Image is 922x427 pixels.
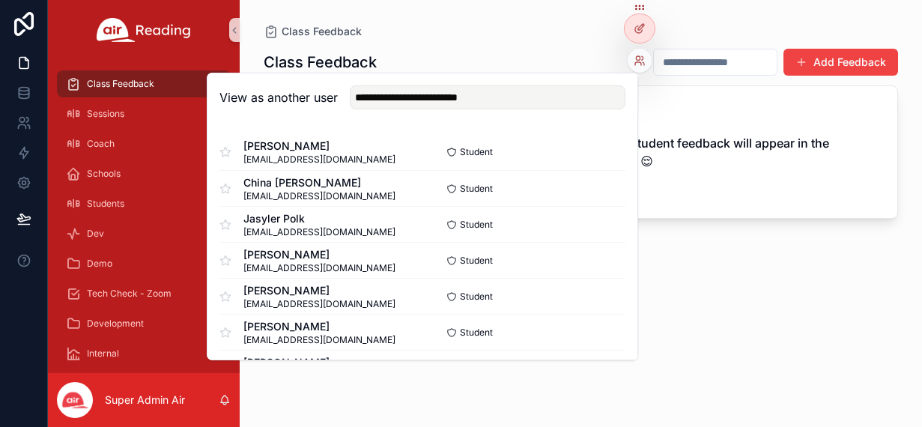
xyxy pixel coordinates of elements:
[243,226,395,238] span: [EMAIL_ADDRESS][DOMAIN_NAME]
[243,139,395,154] span: [PERSON_NAME]
[460,291,493,303] span: Student
[243,319,395,334] span: [PERSON_NAME]
[48,60,240,373] div: scrollable content
[97,18,191,42] img: App logo
[57,160,231,187] a: Schools
[87,258,112,270] span: Demo
[783,49,898,76] button: Add Feedback
[243,334,395,346] span: [EMAIL_ADDRESS][DOMAIN_NAME]
[243,262,395,274] span: [EMAIL_ADDRESS][DOMAIN_NAME]
[243,298,395,310] span: [EMAIL_ADDRESS][DOMAIN_NAME]
[57,130,231,157] a: Coach
[57,100,231,127] a: Sessions
[243,211,395,226] span: Jasyler Polk
[105,393,185,408] p: Super Admin Air
[87,288,172,300] span: Tech Check - Zoom
[57,280,231,307] a: Tech Check - Zoom
[282,24,362,39] span: Class Feedback
[57,310,231,337] a: Development
[264,52,377,73] h1: Class Feedback
[460,255,493,267] span: Student
[87,138,115,150] span: Coach
[57,340,231,367] a: Internal
[243,154,395,166] span: [EMAIL_ADDRESS][DOMAIN_NAME]
[57,70,231,97] a: Class Feedback
[87,348,119,360] span: Internal
[87,168,121,180] span: Schools
[87,198,124,210] span: Students
[87,318,144,330] span: Development
[243,355,395,370] span: [PERSON_NAME]
[87,228,104,240] span: Dev
[460,327,493,339] span: Student
[460,183,493,195] span: Student
[87,78,154,90] span: Class Feedback
[57,250,231,277] a: Demo
[243,175,395,190] span: China [PERSON_NAME]
[57,220,231,247] a: Dev
[460,146,493,158] span: Student
[219,88,338,106] h2: View as another user
[243,247,395,262] span: [PERSON_NAME]
[243,283,395,298] span: [PERSON_NAME]
[243,190,395,202] span: [EMAIL_ADDRESS][DOMAIN_NAME]
[87,108,124,120] span: Sessions
[460,219,493,231] span: Student
[57,190,231,217] a: Students
[264,24,362,39] a: Class Feedback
